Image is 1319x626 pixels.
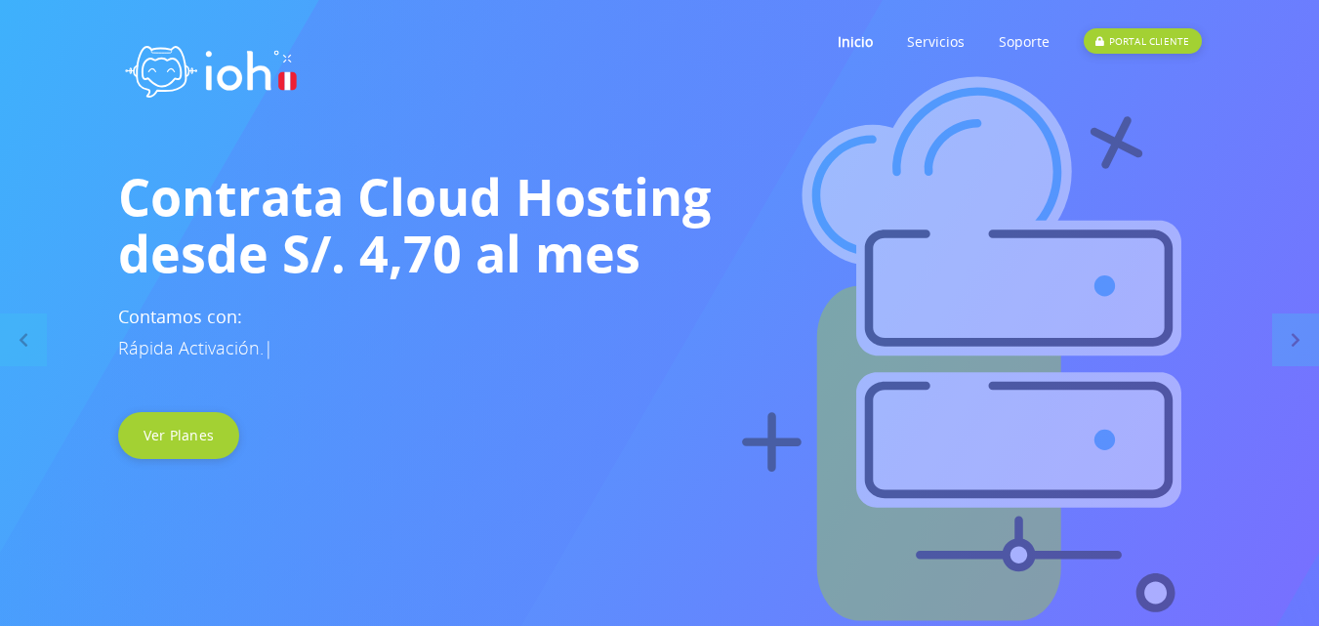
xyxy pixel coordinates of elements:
[118,168,1202,281] h1: Contrata Cloud Hosting desde S/. 4,70 al mes
[1084,3,1201,80] a: PORTAL CLIENTE
[999,3,1050,80] a: Soporte
[264,336,273,359] span: |
[838,3,873,80] a: Inicio
[118,24,304,111] img: logo ioh
[118,301,1202,363] h3: Contamos con:
[907,3,965,80] a: Servicios
[118,412,240,459] a: Ver Planes
[118,336,264,359] span: Rápida Activación.
[1084,28,1201,54] div: PORTAL CLIENTE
